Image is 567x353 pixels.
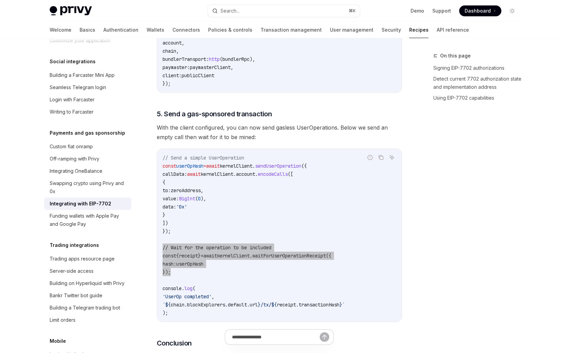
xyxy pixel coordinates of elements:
span: , [201,187,203,194]
a: Building on Hyperliquid with Privy [44,277,131,289]
div: Building a Telegram trading bot [50,304,120,312]
span: 0 [198,196,201,202]
div: Custom fiat onramp [50,142,93,151]
span: . [296,302,299,308]
span: }); [163,81,171,87]
a: Using EIP-7702 capabilities [433,93,523,103]
span: waitForUserOperationReceipt [252,253,326,259]
div: Integrating OneBalance [50,167,102,175]
a: Security [382,22,401,38]
img: light logo [50,6,92,16]
span: ); [163,310,168,316]
a: Recipes [409,22,429,38]
span: BigInt [179,196,195,202]
span: hash: [163,261,176,267]
a: Dashboard [459,5,501,16]
span: account [163,40,182,46]
span: = [203,163,206,169]
div: Trading apps resource page [50,255,115,263]
a: Server-side access [44,265,131,277]
span: console [163,285,182,291]
a: Swapping crypto using Privy and 0x [44,177,131,198]
span: publicClient [182,72,214,79]
span: . [252,163,255,169]
span: ( [195,196,198,202]
button: Toggle dark mode [507,5,518,16]
span: receipt [277,302,296,308]
a: Writing to Farcaster [44,106,131,118]
a: Trading apps resource page [44,253,131,265]
span: userOpHash [176,261,203,267]
span: , [212,293,214,300]
span: bundlerRpc [222,56,250,62]
div: Swapping crypto using Privy and 0x [50,179,127,196]
a: Signing EIP-7702 authorizations [433,63,523,73]
span: callData: [163,171,187,177]
span: sendUserOperation [255,163,301,169]
span: encodeCalls [258,171,288,177]
a: Welcome [50,22,71,38]
a: Policies & controls [208,22,252,38]
span: kernelClient [220,163,252,169]
span: userOpHash [176,163,203,169]
h5: Trading integrations [50,241,99,249]
span: ([ [288,171,293,177]
a: Off-ramping with Privy [44,153,131,165]
span: Dashboard [465,7,491,14]
div: Bankr Twitter bot guide [50,291,102,300]
span: kernelClient [201,171,233,177]
span: ({ [301,163,307,169]
span: value: [163,196,179,202]
span: ({ [326,253,331,259]
h5: Mobile [50,337,66,345]
a: Transaction management [261,22,322,38]
span: ` [342,302,345,308]
span: { [176,253,179,259]
span: chain [171,302,184,308]
span: '0x' [176,204,187,210]
div: Server-side access [50,267,94,275]
span: /tx/ [261,302,271,308]
a: Login with Farcaster [44,94,131,106]
div: Seamless Telegram login [50,83,106,91]
div: Integrating with EIP-7702 [50,200,111,208]
span: ` [163,302,165,308]
a: Integrating with EIP-7702 [44,198,131,210]
span: { [163,179,165,185]
div: Limit orders [50,316,76,324]
span: } [339,302,342,308]
a: Authentication [103,22,138,38]
div: Off-ramping with Privy [50,155,99,163]
button: Report incorrect code [366,153,374,162]
span: to: [163,187,171,194]
a: Funding wallets with Apple Pay and Google Pay [44,210,131,230]
a: Building a Farcaster Mini App [44,69,131,81]
h5: Payments and gas sponsorship [50,129,125,137]
a: Custom fiat onramp [44,140,131,153]
span: await [203,253,217,259]
a: Demo [411,7,424,14]
span: . [225,302,228,308]
span: chain [163,48,176,54]
span: client: [163,72,182,79]
h5: Social integrations [50,57,96,66]
span: . [184,302,187,308]
div: Building on Hyperliquid with Privy [50,279,124,287]
a: User management [330,22,373,38]
span: const [163,163,176,169]
span: ]) [163,220,168,226]
span: , [231,64,233,70]
span: // Send a simple UserOperation [163,155,244,161]
span: data: [163,204,176,210]
span: await [187,171,201,177]
span: 'UserOp completed' [163,293,212,300]
span: , [176,48,179,54]
span: 5. Send a gas-sponsored transaction [157,109,272,119]
a: Wallets [147,22,164,38]
a: Seamless Telegram login [44,81,131,94]
a: Bankr Twitter bot guide [44,289,131,302]
button: Search...⌘K [207,5,360,17]
span: } [163,212,165,218]
button: Copy the contents from the code block [377,153,385,162]
span: const [163,253,176,259]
